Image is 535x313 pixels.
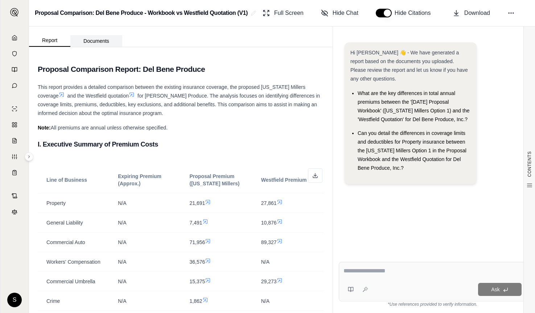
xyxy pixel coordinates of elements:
span: Westfield Premium [261,177,307,183]
span: What are the key differences in total annual premiums between the '[DATE] Proposal Workbook' ([US... [358,90,469,122]
span: Hi [PERSON_NAME] 👋 - We have generated a report based on the documents you uploaded. Please revie... [350,50,468,82]
span: 71,956 [190,239,205,245]
span: 29,273 [261,279,277,284]
span: All premiums are annual unless otherwise specified. [51,125,168,131]
strong: Note: [38,125,51,131]
span: 10,876 [261,220,277,226]
span: 7,491 [190,220,202,226]
button: Download as Excel [308,168,322,183]
span: N/A [261,259,269,265]
span: and the Westfield quotation [67,93,129,99]
a: Custom Report [5,149,24,164]
span: N/A [118,259,126,265]
button: Hide Chat [318,6,361,20]
a: Legal Search Engine [5,205,24,219]
span: 1,862 [190,298,202,304]
span: Hide Citations [395,9,435,17]
span: Proposal Premium ([US_STATE] Millers) [190,173,240,186]
span: 27,861 [261,200,277,206]
span: Ask [491,287,499,292]
button: Full Screen [260,6,306,20]
a: Documents Vault [5,46,24,61]
span: N/A [118,220,126,226]
span: Expiring Premium (Approx.) [118,173,161,186]
span: 89,327 [261,239,277,245]
a: Home [5,30,24,45]
span: Hide Chat [333,9,358,17]
span: 15,375 [190,279,205,284]
a: Single Policy [5,102,24,116]
h2: Proposal Comparison Report: Del Bene Produce [38,62,324,77]
span: General Liability [46,220,83,226]
button: Expand sidebar [7,5,22,20]
span: Crime [46,298,60,304]
span: Property [46,200,66,206]
div: *Use references provided to verify information. [339,301,526,307]
img: Expand sidebar [10,8,19,17]
span: N/A [118,298,126,304]
span: This report provides a detailed comparison between the existing insurance coverage, the proposed ... [38,84,305,99]
span: N/A [118,239,126,245]
button: Expand sidebar [25,152,33,161]
span: N/A [261,298,269,304]
span: Commercial Umbrella [46,279,95,284]
span: for [PERSON_NAME] Produce. The analysis focuses on identifying differences in coverage limits, pr... [38,93,320,116]
button: Documents [70,35,122,47]
a: Chat [5,78,24,93]
a: Claim Coverage [5,133,24,148]
span: N/A [118,279,126,284]
span: Workers' Compensation [46,259,100,265]
h3: I. Executive Summary of Premium Costs [38,138,324,151]
span: CONTENTS [527,151,532,177]
span: 21,691 [190,200,205,206]
button: Ask [478,283,522,296]
span: Download [464,9,490,17]
a: Policy Comparisons [5,118,24,132]
span: Can you detail the differences in coverage limits and deductibles for Property insurance between ... [358,130,466,171]
span: 36,576 [190,259,205,265]
span: Commercial Auto [46,239,85,245]
button: Report [29,34,70,47]
a: Contract Analysis [5,189,24,203]
h2: Proposal Comparison: Del Bene Produce - Workbook vs Westfield Quotation (V1) [35,7,248,20]
span: Full Screen [274,9,304,17]
span: Line of Business [46,177,87,183]
a: Coverage Table [5,165,24,180]
a: Prompt Library [5,62,24,77]
div: S [7,293,22,307]
button: Download [450,6,493,20]
span: N/A [118,200,126,206]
